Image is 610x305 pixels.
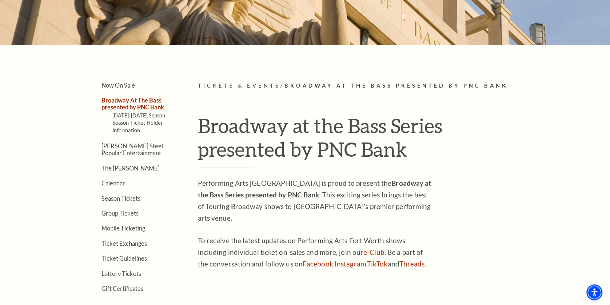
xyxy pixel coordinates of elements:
a: TikTok - open in a new tab [367,260,388,268]
a: Gift Certificates [101,285,143,292]
a: Calendar [101,180,125,186]
p: / [198,81,531,91]
a: e-Club [363,248,384,256]
div: Accessibility Menu [586,284,602,300]
span: Broadway At The Bass presented by PNC Bank [284,83,507,89]
p: To receive the latest updates on Performing Arts Fort Worth shows, including individual ticket on... [198,235,434,270]
a: Threads - open in a new tab [399,260,425,268]
h1: Broadway at the Bass Series presented by PNC Bank [198,114,531,167]
a: Season Ticket Holder Information [112,120,163,133]
a: Ticket Exchanges [101,240,147,247]
a: Instagram - open in a new tab [335,260,366,268]
a: [PERSON_NAME] Steel Popular Entertainment [101,143,163,156]
a: Ticket Guidelines [101,255,147,262]
a: Season Tickets [101,195,140,202]
a: Mobile Ticketing [101,225,145,232]
a: [DATE]-[DATE] Season [112,112,166,119]
a: Facebook - open in a new tab [303,260,333,268]
a: The [PERSON_NAME] [101,165,160,172]
a: Broadway At The Bass presented by PNC Bank [101,97,164,111]
a: Lottery Tickets [101,270,141,277]
span: Tickets & Events [198,83,280,89]
p: Performing Arts [GEOGRAPHIC_DATA] is proud to present the . This exciting series brings the best ... [198,177,434,224]
a: Group Tickets [101,210,139,217]
a: Now On Sale [101,82,135,89]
